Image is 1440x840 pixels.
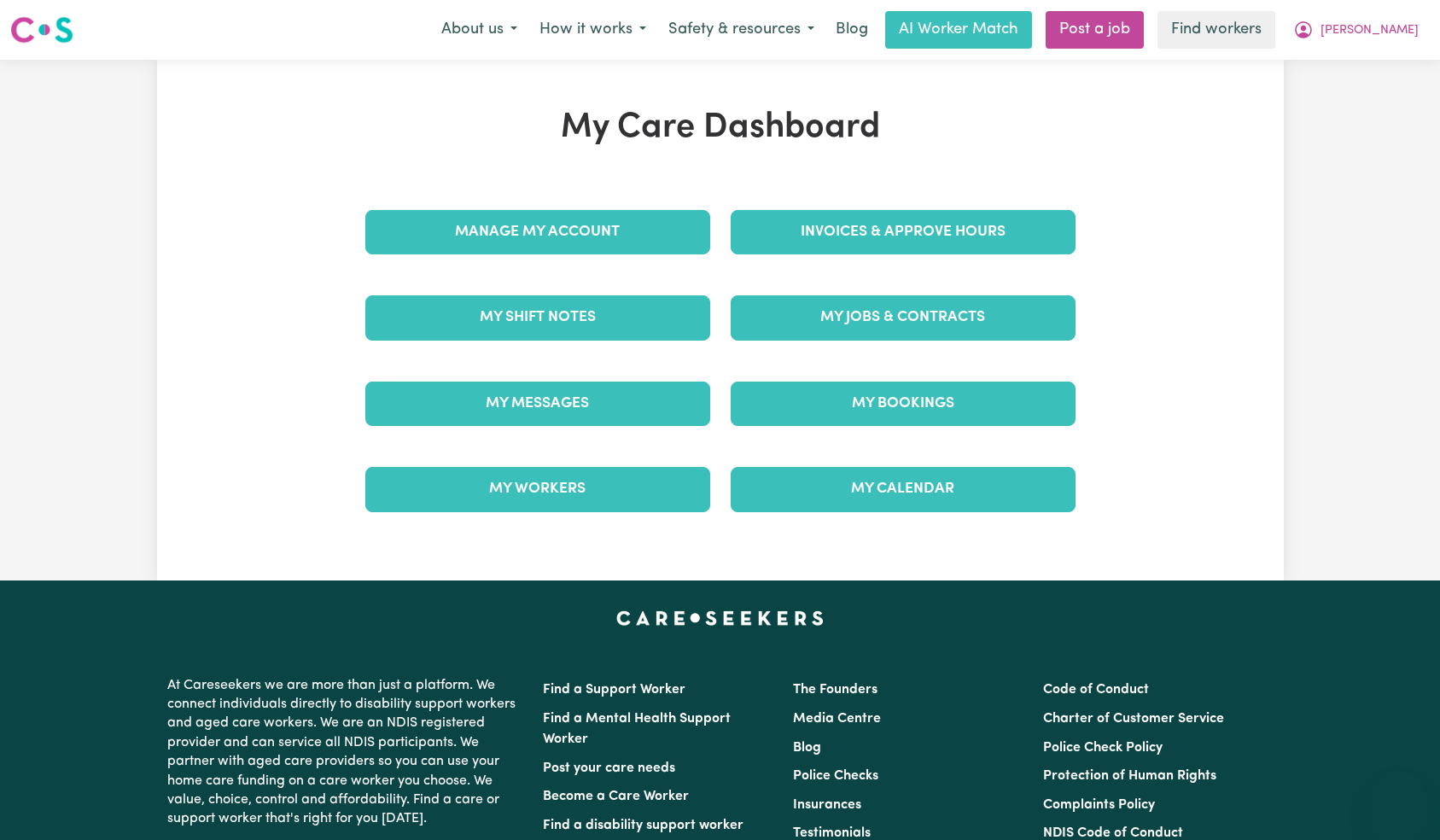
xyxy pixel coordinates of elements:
a: Find a disability support worker [543,819,743,832]
a: My Calendar [731,467,1076,511]
a: Media Centre [793,712,881,726]
button: About us [430,12,528,48]
a: Blog [825,11,878,49]
a: My Jobs & Contracts [731,295,1076,340]
button: Safety & resources [657,12,825,48]
p: At Careseekers we are more than just a platform. We connect individuals directly to disability su... [167,669,522,836]
a: Blog [793,741,821,755]
a: Find a Support Worker [543,683,685,697]
a: Become a Care Worker [543,790,689,803]
a: My Shift Notes [365,295,710,340]
a: Police Check Policy [1043,741,1163,755]
a: Protection of Human Rights [1043,769,1216,783]
a: Find a Mental Health Support Worker [543,712,731,746]
a: Testimonials [793,826,871,840]
a: Invoices & Approve Hours [731,210,1076,254]
a: AI Worker Match [885,11,1032,49]
a: My Messages [365,382,710,426]
a: My Bookings [731,382,1076,426]
a: Find workers [1157,11,1275,49]
a: My Workers [365,467,710,511]
span: [PERSON_NAME] [1320,21,1419,40]
a: Post a job [1046,11,1144,49]
a: Charter of Customer Service [1043,712,1224,726]
a: Manage My Account [365,210,710,254]
a: Post your care needs [543,761,675,775]
a: Careseekers logo [10,10,73,50]
a: NDIS Code of Conduct [1043,826,1183,840]
h1: My Care Dashboard [355,108,1086,149]
iframe: Button to launch messaging window [1372,772,1426,826]
a: Police Checks [793,769,878,783]
a: Code of Conduct [1043,683,1149,697]
button: My Account [1282,12,1430,48]
a: The Founders [793,683,877,697]
a: Careseekers home page [616,611,824,625]
a: Insurances [793,798,861,812]
button: How it works [528,12,657,48]
img: Careseekers logo [10,15,73,45]
a: Complaints Policy [1043,798,1155,812]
